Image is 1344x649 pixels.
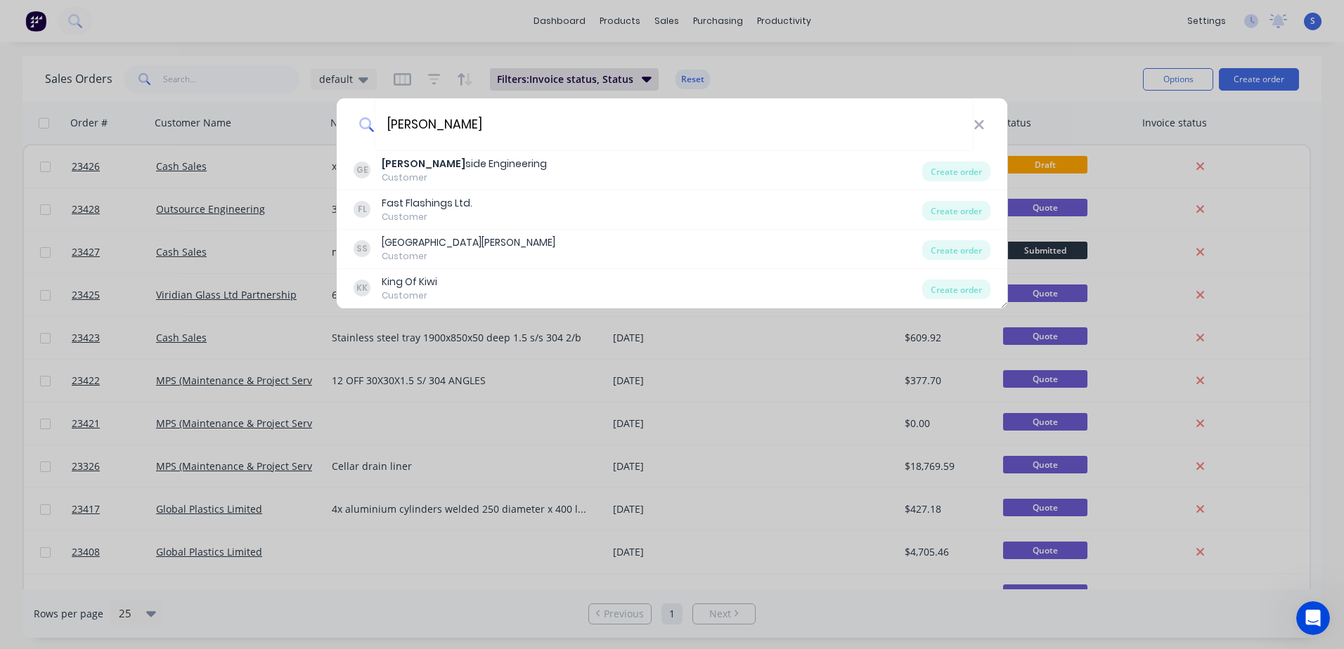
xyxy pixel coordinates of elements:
[922,280,990,299] div: Create order
[382,235,555,250] div: [GEOGRAPHIC_DATA][PERSON_NAME]
[354,162,370,178] div: GE
[922,240,990,260] div: Create order
[382,211,472,223] div: Customer
[382,157,547,171] div: side Engineering
[1296,601,1330,635] iframe: Intercom live chat
[375,98,974,151] input: Enter a customer name to create a new order...
[922,201,990,221] div: Create order
[354,201,370,218] div: FL
[382,157,465,171] b: [PERSON_NAME]
[354,240,370,257] div: SS
[382,196,472,211] div: Fast Flashings Ltd.
[382,171,547,184] div: Customer
[922,162,990,181] div: Create order
[354,280,370,296] div: KK
[382,275,437,289] div: King Of Kiwi
[382,289,437,302] div: Customer
[382,250,555,263] div: Customer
